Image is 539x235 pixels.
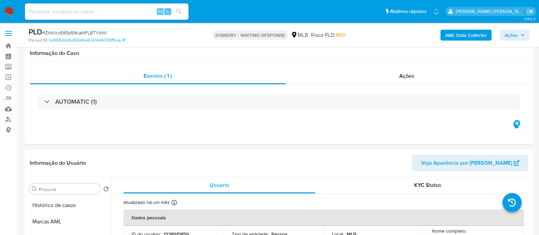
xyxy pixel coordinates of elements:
[399,72,415,80] span: Ações
[29,26,42,37] b: PLD
[55,98,97,105] h3: AUTOMATIC (1)
[172,7,186,16] button: search-icon
[456,8,525,15] p: alessandra.barbosa@mercadopago.com
[311,31,345,39] span: Risco PLD:
[433,9,439,14] a: Notificações
[30,50,528,57] h1: Informação do Caso
[103,186,109,194] button: Retornar ao pedido padrão
[123,199,170,206] p: Atualizado há um mês
[144,72,172,80] span: Eventos ( 1 )
[39,186,98,192] input: Procurar
[210,181,229,189] span: Usuário
[527,8,534,15] a: Sair
[421,155,512,171] span: Veja Aparência por [PERSON_NAME]
[412,155,528,171] button: Veja Aparência por [PERSON_NAME]
[49,37,125,43] a: bd498cb1d6d654fce6c6144b039ff6de
[26,214,111,230] button: Marcas AML
[212,30,288,40] p: STANDBY - WAITING RESPONSE
[30,160,86,166] h1: Informação do Usuário
[29,37,47,43] b: Person ID
[505,30,518,41] span: Ações
[432,228,466,234] p: Nome completo :
[32,186,37,192] button: Procurar
[26,197,111,214] button: Histórico de casos
[123,209,524,226] th: Dados pessoais
[291,31,308,39] div: MLB
[167,8,169,15] span: s
[25,7,189,16] input: Pesquise usuários ou casos...
[336,31,345,39] span: MID
[42,29,107,36] span: # ZWKlcxE65sS9KaWFLBTVitW1
[158,8,163,15] span: Alt
[38,94,520,109] div: AUTOMATIC (1)
[445,30,487,41] b: AML Data Collector
[414,181,441,189] span: KYC Status
[440,30,492,41] button: AML Data Collector
[500,30,529,41] button: Ações
[390,8,426,15] span: Atalhos rápidos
